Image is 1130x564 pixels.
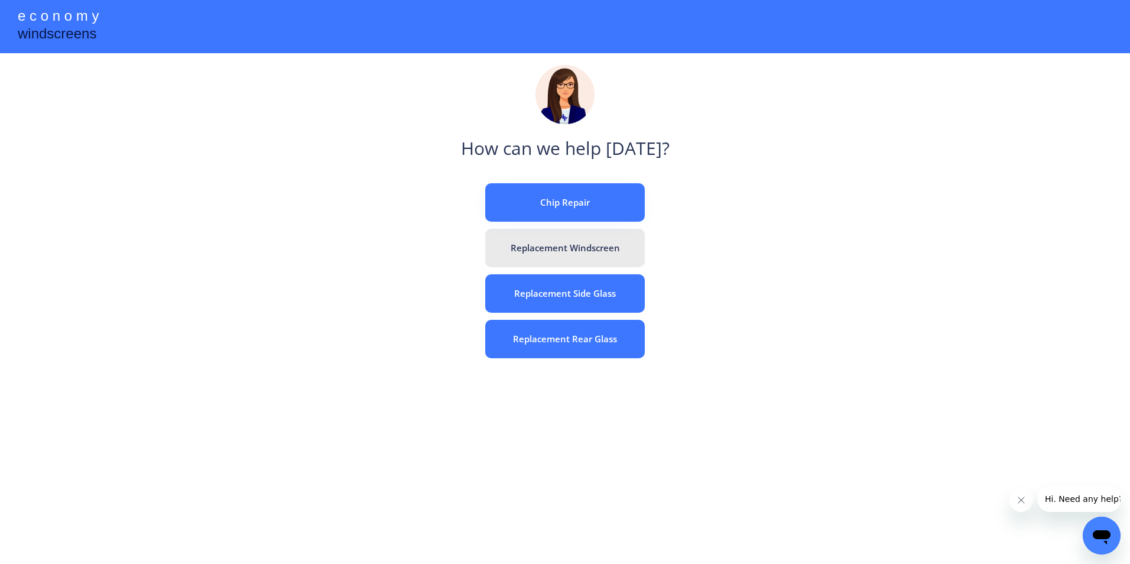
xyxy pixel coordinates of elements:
button: Replacement Side Glass [485,274,645,313]
img: madeline.png [535,65,595,124]
span: Hi. Need any help? [7,8,85,18]
div: How can we help [DATE]? [461,136,670,163]
div: e c o n o m y [18,6,99,28]
button: Replacement Windscreen [485,229,645,267]
iframe: Message from company [1038,486,1121,512]
button: Chip Repair [485,183,645,222]
iframe: Close message [1009,488,1033,512]
iframe: Button to launch messaging window [1083,517,1121,555]
button: Replacement Rear Glass [485,320,645,358]
div: windscreens [18,24,96,47]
